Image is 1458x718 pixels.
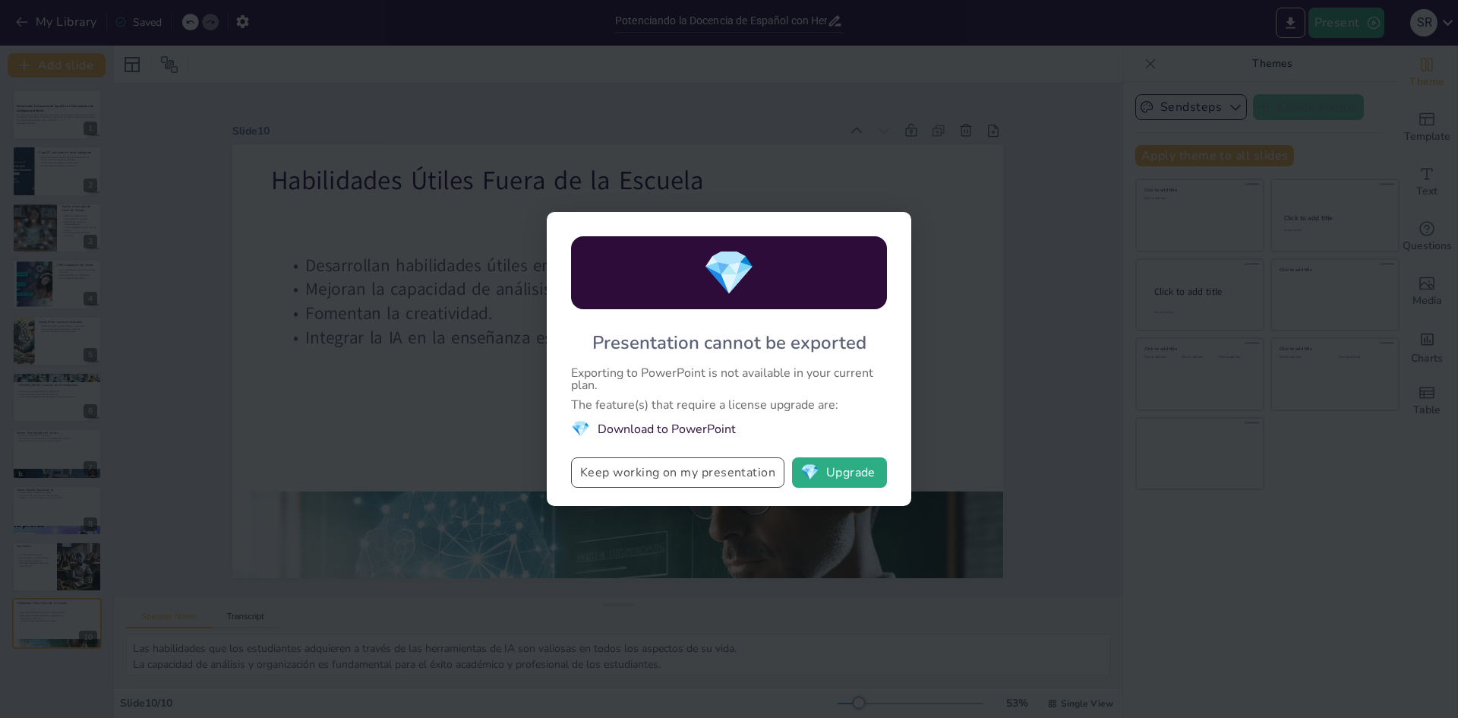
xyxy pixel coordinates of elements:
[571,457,784,488] button: Keep working on my presentation
[571,419,590,439] span: diamond
[792,457,887,488] button: diamondUpgrade
[571,399,887,411] div: The feature(s) that require a license upgrade are:
[592,331,866,355] div: Presentation cannot be exported
[800,465,819,480] span: diamond
[702,244,756,302] span: diamond
[571,367,887,391] div: Exporting to PowerPoint is not available in your current plan.
[571,419,887,439] li: Download to PowerPoint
